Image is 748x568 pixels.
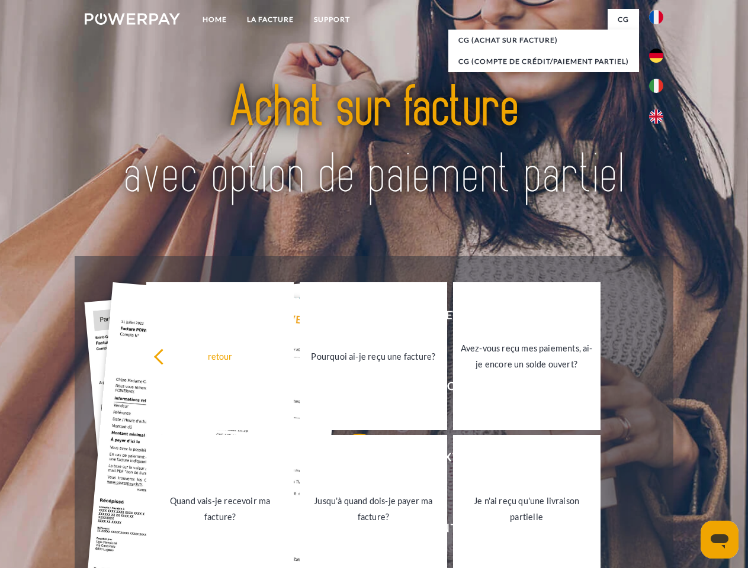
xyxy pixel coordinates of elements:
iframe: Bouton de lancement de la fenêtre de messagerie [701,521,739,559]
img: title-powerpay_fr.svg [113,57,635,227]
a: Home [192,9,237,30]
a: Support [304,9,360,30]
a: CG (achat sur facture) [448,30,639,51]
a: LA FACTURE [237,9,304,30]
div: Avez-vous reçu mes paiements, ai-je encore un solde ouvert? [460,340,593,372]
img: de [649,49,663,63]
div: Je n'ai reçu qu'une livraison partielle [460,493,593,525]
div: retour [153,348,287,364]
div: Quand vais-je recevoir ma facture? [153,493,287,525]
a: CG [608,9,639,30]
a: Avez-vous reçu mes paiements, ai-je encore un solde ouvert? [453,282,601,430]
img: en [649,109,663,124]
div: Jusqu'à quand dois-je payer ma facture? [307,493,440,525]
img: logo-powerpay-white.svg [85,13,180,25]
img: it [649,79,663,93]
a: CG (Compte de crédit/paiement partiel) [448,51,639,72]
img: fr [649,10,663,24]
div: Pourquoi ai-je reçu une facture? [307,348,440,364]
